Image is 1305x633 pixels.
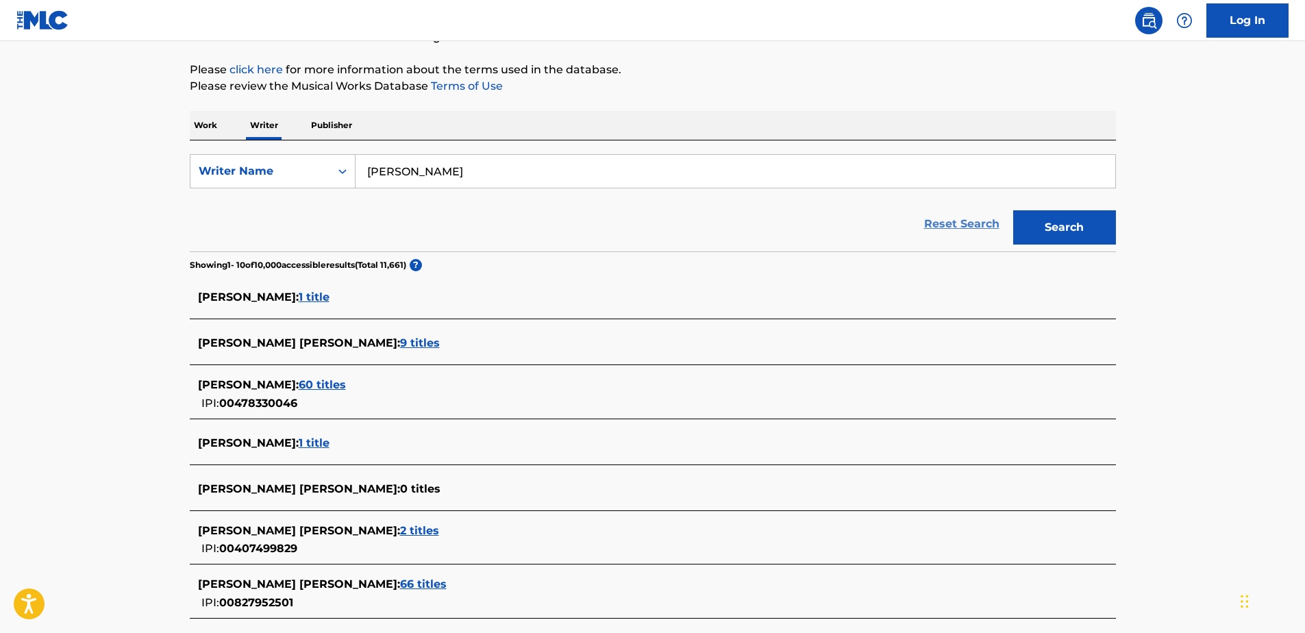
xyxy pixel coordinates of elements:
[1236,567,1305,633] iframe: Chat Widget
[201,596,219,609] span: IPI:
[190,111,221,140] p: Work
[400,482,440,495] span: 0 titles
[1135,7,1163,34] a: Public Search
[198,336,400,349] span: [PERSON_NAME] [PERSON_NAME] :
[219,397,297,410] span: 00478330046
[198,524,400,537] span: [PERSON_NAME] [PERSON_NAME] :
[410,259,422,271] span: ?
[190,259,406,271] p: Showing 1 - 10 of 10,000 accessible results (Total 11,661 )
[1206,3,1289,38] a: Log In
[1171,7,1198,34] div: Help
[229,63,283,76] a: click here
[219,542,297,555] span: 00407499829
[1141,12,1157,29] img: search
[1241,581,1249,622] div: Drag
[307,111,356,140] p: Publisher
[299,290,330,303] span: 1 title
[190,154,1116,251] form: Search Form
[201,397,219,410] span: IPI:
[190,78,1116,95] p: Please review the Musical Works Database
[199,163,322,179] div: Writer Name
[428,79,503,92] a: Terms of Use
[198,482,400,495] span: [PERSON_NAME] [PERSON_NAME] :
[198,578,400,591] span: [PERSON_NAME] [PERSON_NAME] :
[299,436,330,449] span: 1 title
[198,378,299,391] span: [PERSON_NAME] :
[400,524,439,537] span: 2 titles
[917,209,1006,239] a: Reset Search
[400,578,447,591] span: 66 titles
[219,596,293,609] span: 00827952501
[16,10,69,30] img: MLC Logo
[1013,210,1116,245] button: Search
[299,378,346,391] span: 60 titles
[400,336,440,349] span: 9 titles
[246,111,282,140] p: Writer
[201,542,219,555] span: IPI:
[1176,12,1193,29] img: help
[198,290,299,303] span: [PERSON_NAME] :
[190,62,1116,78] p: Please for more information about the terms used in the database.
[198,436,299,449] span: [PERSON_NAME] :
